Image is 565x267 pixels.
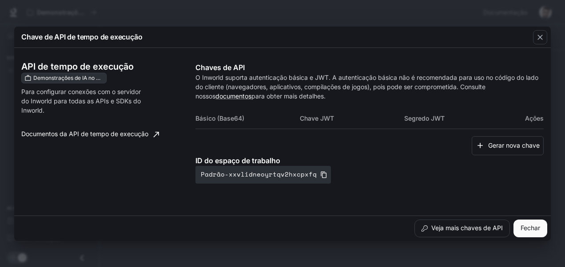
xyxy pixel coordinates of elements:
[195,155,544,166] p: ID do espaço de trabalho
[431,223,503,234] font: Veja mais chaves de API
[21,73,107,83] div: Essas chaves serão aplicadas apenas ao seu espaço de trabalho atual
[195,108,300,129] th: Básico (Base64)
[404,108,509,129] th: Segredo JWT
[215,92,251,100] a: documentos
[30,74,105,82] span: Demonstrações de IA no mundo virtual
[21,31,142,42] p: Chave de API de tempo de execução
[195,166,331,184] button: Padrão-xxvlidneoyrtqv2hxcpxfq
[300,108,404,129] th: Chave JWT
[201,169,317,180] font: Padrão-xxvlidneoyrtqv2hxcpxfq
[21,87,147,115] p: Para configurar conexões com o servidor do Inworld para todas as APIs e SDKs do Inworld.
[414,220,510,237] button: Veja mais chaves de API
[488,140,540,151] font: Gerar nova chave
[21,129,148,140] font: Documentos da API de tempo de execução
[509,108,544,129] th: Ações
[21,62,134,71] h3: API de tempo de execução
[18,126,163,143] a: Documentos da API de tempo de execução
[195,73,544,101] p: O Inworld suporta autenticação básica e JWT. A autenticação básica não é recomendada para uso no ...
[472,136,544,155] button: Gerar nova chave
[513,220,547,237] button: Fechar
[195,62,544,73] p: Chaves de API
